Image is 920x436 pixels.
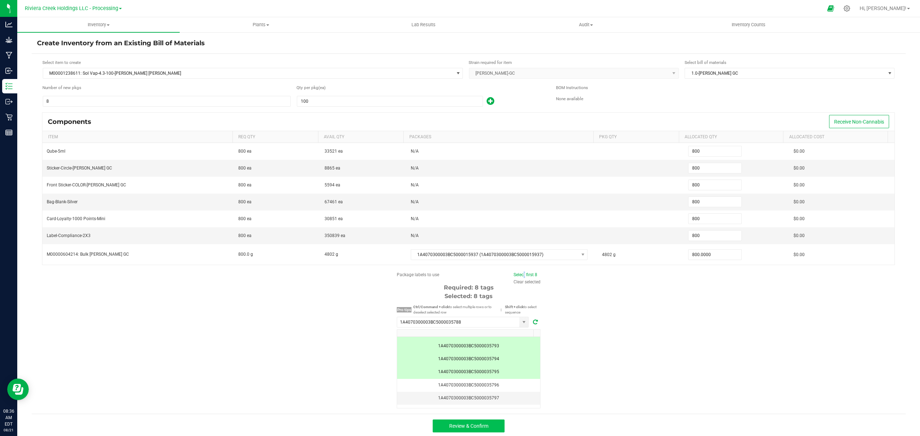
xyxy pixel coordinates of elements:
[42,85,81,91] span: Number of new packages to create
[842,5,851,12] div: Manage settings
[401,395,536,402] div: 1A4070300003BC5000035797
[5,83,13,90] inline-svg: Inventory
[793,216,805,221] span: $0.00
[17,22,180,28] span: Inventory
[402,22,445,28] span: Lab Results
[238,166,252,171] span: 800 ea
[793,233,805,238] span: $0.00
[43,68,454,78] span: M00001238611: Sol Vap-4.3-100-[PERSON_NAME] [PERSON_NAME]
[318,131,404,143] th: Avail Qty
[411,216,419,221] span: N/A
[47,166,112,171] span: Sticker-Circle-[PERSON_NAME] GC
[413,305,492,314] span: to select multiple rows or to deselect selected row
[483,100,494,105] span: Add new output
[238,182,252,187] span: 800 ea
[685,60,726,65] span: Select bill of materials
[325,182,340,187] span: 5594 ea
[411,166,419,171] span: N/A
[5,36,13,43] inline-svg: Grow
[325,216,343,221] span: 30851 ea
[505,305,524,309] strong: Shift + click
[401,408,536,414] div: 1A4070300003BC5000035798
[530,318,540,326] span: Refresh tags
[47,216,105,221] span: Card-Loyalty-1000 Points-Mini
[401,382,536,389] div: 1A4070300003BC5000035796
[325,149,343,154] span: 33521 ea
[685,68,885,78] span: 1.0-[PERSON_NAME] GC
[411,149,419,154] span: N/A
[793,252,805,257] span: $0.00
[47,182,126,187] span: Front Sticker-COLOR-[PERSON_NAME] GC
[679,131,783,143] th: Allocated Qty
[793,199,805,204] span: $0.00
[296,85,318,91] span: Quantity per package (ea)
[42,131,232,143] th: Item
[514,272,537,277] a: Select first 8
[318,85,325,91] span: (ea)
[3,427,14,433] p: 08/21
[793,166,805,171] span: $0.00
[860,5,906,11] span: Hi, [PERSON_NAME]!
[17,17,180,32] a: Inventory
[411,199,419,204] span: N/A
[411,233,419,238] span: N/A
[238,252,253,257] span: 800.0 g
[3,408,14,427] p: 08:36 AM EDT
[5,98,13,105] inline-svg: Outbound
[48,118,97,126] div: Components
[37,39,900,48] h4: Create Inventory from an Existing Bill of Materials
[180,17,342,32] a: Plants
[556,96,583,101] span: None available
[7,379,29,400] iframe: Resource center
[5,52,13,59] inline-svg: Manufacturing
[180,22,342,28] span: Plants
[403,131,593,143] th: Packages
[5,113,13,121] inline-svg: Retail
[5,129,13,136] inline-svg: Reports
[829,115,889,128] button: Receive Non-Cannabis
[413,305,449,309] strong: Ctrl/Command + click
[325,166,340,171] span: 8865 ea
[238,233,252,238] span: 800 ea
[233,131,318,143] th: Req Qty
[497,307,505,312] span: |
[834,119,884,125] span: Receive Non-Cannabis
[42,60,81,65] span: Select item to create
[397,317,519,327] input: Search Tags
[47,252,129,257] span: M00000604214: Bulk [PERSON_NAME] GC
[401,368,536,375] div: 1A4070300003BC5000035795
[238,149,252,154] span: 800 ea
[342,17,505,32] a: Lab Results
[433,419,505,432] button: Review & Confirm
[823,1,839,15] span: Open Ecommerce Menu
[238,216,252,221] span: 800 ea
[47,149,65,154] span: Qube-5ml
[5,67,13,74] inline-svg: Inbound
[722,22,775,28] span: Inventory Counts
[397,292,540,301] div: Selected: 8 tags
[793,149,805,154] span: $0.00
[505,305,537,314] span: to select sequence
[325,199,343,204] span: 67461 ea
[514,279,540,284] a: Clear selected
[783,131,888,143] th: Allocated Cost
[325,233,345,238] span: 350839 ea
[325,252,338,257] span: 4802 g
[667,17,830,32] a: Inventory Counts
[238,199,252,204] span: 800 ea
[556,85,588,90] span: BOM Instructions
[401,343,536,349] div: 1A4070300003BC5000035793
[449,423,488,429] span: Review & Confirm
[793,182,805,187] span: $0.00
[47,199,78,204] span: Bag-Blank-Silver
[5,21,13,28] inline-svg: Analytics
[602,252,616,257] span: 4802 g
[593,131,679,143] th: Pkg Qty
[505,17,667,32] a: Audit
[397,307,411,312] span: Pro tips
[505,22,667,28] span: Audit
[401,356,536,362] div: 1A4070300003BC5000035794
[25,5,118,11] span: Riviera Creek Holdings LLC - Processing
[411,182,419,187] span: N/A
